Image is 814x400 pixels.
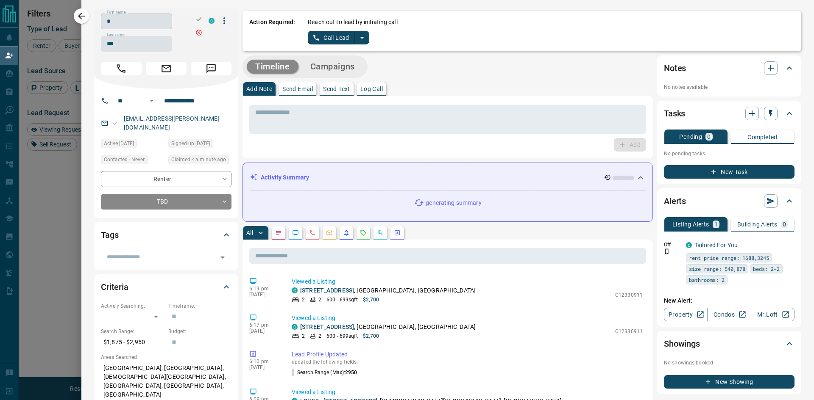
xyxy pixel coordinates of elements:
[249,286,279,292] p: 6:19 pm
[689,276,725,284] span: bathrooms: 2
[292,229,299,236] svg: Lead Browsing Activity
[101,280,128,294] h2: Criteria
[107,10,125,15] label: First name
[664,359,794,367] p: No showings booked
[783,221,786,227] p: 0
[250,170,646,185] div: Activity Summary
[249,18,295,44] p: Action Required:
[261,173,309,182] p: Activity Summary
[246,86,272,92] p: Add Note
[104,139,134,148] span: Active [DATE]
[249,364,279,370] p: [DATE]
[292,287,298,293] div: condos.ca
[249,322,279,328] p: 6:17 pm
[308,31,369,44] div: split button
[101,277,231,297] div: Criteria
[292,314,643,323] p: Viewed a Listing
[168,139,231,151] div: Wed Jul 24 2024
[689,254,769,262] span: rent price range: 1688,3245
[282,86,313,92] p: Send Email
[664,61,686,75] h2: Notes
[308,18,398,27] p: Reach out to lead by initiating call
[664,241,681,248] p: Off
[426,199,481,207] p: generating summary
[707,308,751,321] a: Condos
[615,328,643,335] p: C12330911
[247,60,298,74] button: Timeline
[302,60,363,74] button: Campaigns
[751,308,794,321] a: Mr.Loft
[101,139,164,151] div: Sun Aug 10 2025
[300,287,354,294] a: [STREET_ADDRESS]
[101,171,231,187] div: Renter
[300,323,476,331] p: , [GEOGRAPHIC_DATA], [GEOGRAPHIC_DATA]
[168,328,231,335] p: Budget:
[171,139,210,148] span: Signed up [DATE]
[318,332,321,340] p: 2
[124,115,220,131] a: [EMAIL_ADDRESS][PERSON_NAME][DOMAIN_NAME]
[146,62,187,75] span: Email
[101,353,231,361] p: Areas Searched:
[664,296,794,305] p: New Alert:
[360,86,383,92] p: Log Call
[664,147,794,160] p: No pending tasks
[664,308,708,321] a: Property
[101,225,231,245] div: Tags
[292,324,298,330] div: condos.ca
[249,328,279,334] p: [DATE]
[664,107,685,120] h2: Tasks
[292,359,643,365] p: updated the following fields:
[300,323,354,330] a: [STREET_ADDRESS]
[101,335,164,349] p: $1,875 - $2,950
[168,155,231,167] div: Wed Oct 15 2025
[664,165,794,179] button: New Task
[101,328,164,335] p: Search Range:
[694,242,738,248] a: Tailored For You
[363,332,379,340] p: $2,700
[377,229,384,236] svg: Opportunities
[664,58,794,78] div: Notes
[104,155,145,164] span: Contacted - Never
[101,228,118,242] h2: Tags
[664,194,686,208] h2: Alerts
[360,229,367,236] svg: Requests
[323,86,350,92] p: Send Text
[300,286,476,295] p: , [GEOGRAPHIC_DATA], [GEOGRAPHIC_DATA]
[343,229,350,236] svg: Listing Alerts
[664,191,794,211] div: Alerts
[209,18,215,24] div: condos.ca
[689,265,745,273] span: size range: 540,878
[101,302,164,310] p: Actively Searching:
[302,296,305,303] p: 2
[714,221,718,227] p: 1
[664,83,794,91] p: No notes available
[171,155,226,164] span: Claimed < a minute ago
[191,62,231,75] span: Message
[326,229,333,236] svg: Emails
[707,134,711,140] p: 0
[664,103,794,124] div: Tasks
[737,221,778,227] p: Building Alerts
[101,62,142,75] span: Call
[308,31,355,44] button: Call Lead
[318,296,321,303] p: 2
[345,370,357,375] span: 2950
[747,134,778,140] p: Completed
[249,292,279,298] p: [DATE]
[249,359,279,364] p: 6:10 pm
[363,296,379,303] p: $2,700
[679,134,702,140] p: Pending
[112,120,118,126] svg: Email Valid
[664,334,794,354] div: Showings
[664,248,670,254] svg: Push Notification Only
[664,375,794,389] button: New Showing
[292,388,643,397] p: Viewed a Listing
[309,229,316,236] svg: Calls
[246,230,253,236] p: All
[292,277,643,286] p: Viewed a Listing
[168,302,231,310] p: Timeframe:
[326,332,357,340] p: 600 - 699 sqft
[147,96,157,106] button: Open
[101,194,231,210] div: TBD
[394,229,401,236] svg: Agent Actions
